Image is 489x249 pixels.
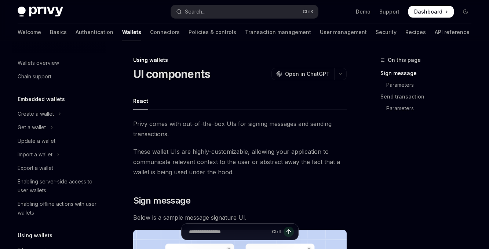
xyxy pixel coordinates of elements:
a: User management [320,23,367,41]
a: Dashboard [408,6,454,18]
span: These wallet UIs are highly-customizable, allowing your application to communicate relevant conte... [133,146,347,177]
h1: UI components [133,67,210,81]
div: Wallets overview [18,59,59,67]
a: API reference [435,23,470,41]
h5: Embedded wallets [18,95,65,104]
a: Recipes [405,23,426,41]
span: Dashboard [414,8,442,15]
a: Send transaction [380,91,477,103]
span: Privy comes with out-of-the-box UIs for signing messages and sending transactions. [133,119,347,139]
button: Open search [171,5,318,18]
a: Sign message [380,67,477,79]
div: Update a wallet [18,137,55,145]
a: Parameters [380,103,477,114]
div: Export a wallet [18,164,53,172]
button: Send message [284,227,294,237]
a: Basics [50,23,67,41]
a: Chain support [12,70,106,83]
a: Export a wallet [12,161,106,175]
div: Chain support [18,72,51,81]
a: Welcome [18,23,41,41]
a: Enabling server-side access to user wallets [12,175,106,197]
div: Enabling server-side access to user wallets [18,177,101,195]
img: dark logo [18,7,63,17]
span: Sign message [133,195,190,207]
span: On this page [388,56,421,64]
button: Toggle dark mode [460,6,471,18]
span: Open in ChatGPT [285,70,330,78]
div: React [133,92,148,109]
button: Open in ChatGPT [271,68,334,80]
div: Using wallets [133,56,347,64]
span: Ctrl K [303,9,314,15]
a: Update a wallet [12,134,106,148]
a: Authentication [76,23,113,41]
a: Connectors [150,23,180,41]
a: Support [379,8,399,15]
div: Get a wallet [18,123,46,132]
a: Transaction management [245,23,311,41]
div: Search... [185,7,205,16]
div: Create a wallet [18,109,54,118]
input: Ask a question... [189,224,269,240]
button: Toggle Get a wallet section [12,121,106,134]
h5: Using wallets [18,231,52,240]
button: Toggle Import a wallet section [12,148,106,161]
div: Import a wallet [18,150,52,159]
a: Security [376,23,397,41]
a: Enabling offline actions with user wallets [12,197,106,219]
a: Wallets overview [12,56,106,70]
a: Parameters [380,79,477,91]
a: Policies & controls [189,23,236,41]
button: Toggle Create a wallet section [12,107,106,120]
a: Demo [356,8,371,15]
div: Enabling offline actions with user wallets [18,200,101,217]
a: Wallets [122,23,141,41]
span: Below is a sample message signature UI. [133,212,347,223]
